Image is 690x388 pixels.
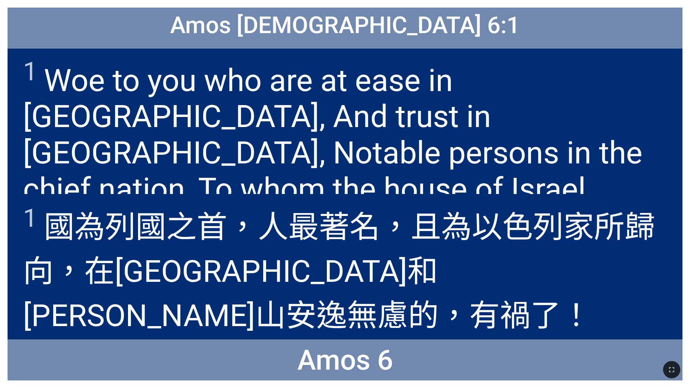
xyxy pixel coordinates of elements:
[23,57,667,244] span: Woe to you who are at ease in [GEOGRAPHIC_DATA], And trust in [GEOGRAPHIC_DATA], Notable persons ...
[23,253,591,334] wh6726: 和[PERSON_NAME]
[23,57,37,86] sup: 1
[23,203,37,233] sup: 1
[23,209,655,334] wh7225: ，人最著名
[297,344,393,376] span: Amos 6
[170,12,520,39] span: Amos [DEMOGRAPHIC_DATA] 6:1
[23,209,655,334] wh1004: 所歸向
[347,298,591,334] wh7600: 無慮的
[23,209,655,334] wh3478: 家
[286,298,591,334] wh2022: 安逸
[561,298,591,334] wh1945: ！
[23,202,667,335] span: 國為列國
[23,253,591,334] wh935: ，在[GEOGRAPHIC_DATA]
[23,209,655,334] wh5344: ，且為以色列
[439,298,591,334] wh982: ，有禍了
[255,298,591,334] wh8111: 山
[23,209,655,334] wh1471: 之首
